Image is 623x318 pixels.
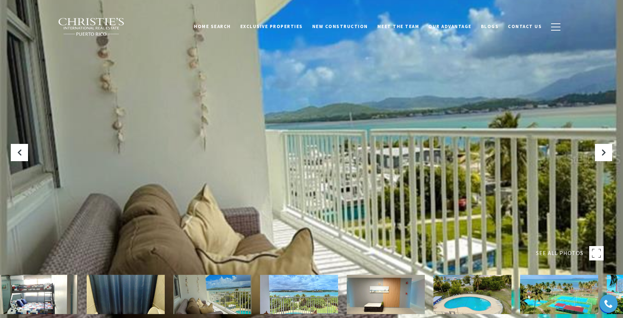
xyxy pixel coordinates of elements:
[433,275,511,314] img: Tower II COND ISLETA MARINA II #6C
[58,18,125,36] img: Christie's International Real Estate black text logo
[520,275,598,314] img: Tower II COND ISLETA MARINA II #6C
[11,144,28,161] button: Previous Slide
[173,275,251,314] img: Tower II COND ISLETA MARINA II #6C
[536,249,583,258] span: SEE ALL PHOTOS
[240,23,303,29] span: Exclusive Properties
[312,23,368,29] span: New Construction
[476,20,504,33] a: Blogs
[236,20,308,33] a: Exclusive Properties
[308,20,373,33] a: New Construction
[260,275,338,314] img: Tower II COND ISLETA MARINA II #6C
[508,23,542,29] span: Contact Us
[189,20,236,33] a: Home Search
[373,20,424,33] a: Meet the Team
[595,144,612,161] button: Next Slide
[424,20,476,33] a: Our Advantage
[481,23,499,29] span: Blogs
[428,23,472,29] span: Our Advantage
[546,17,565,37] button: button
[347,275,425,314] img: Tower II COND ISLETA MARINA II #6C
[87,275,165,314] img: Tower II COND ISLETA MARINA II #6C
